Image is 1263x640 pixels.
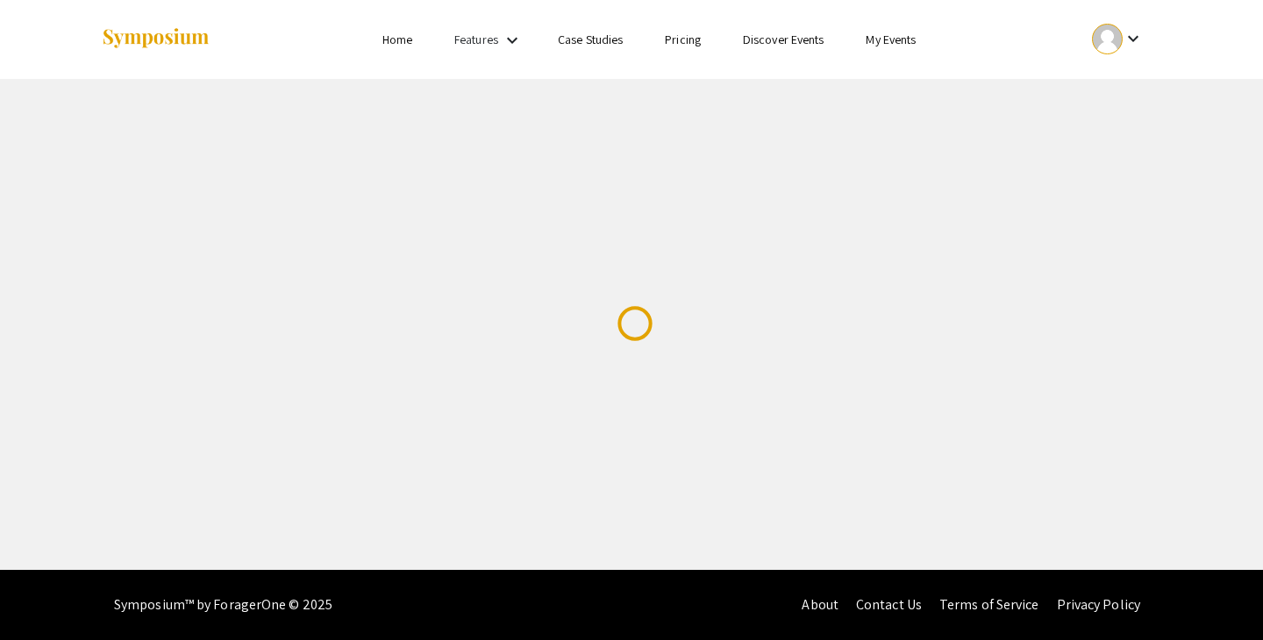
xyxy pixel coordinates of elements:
[856,595,922,614] a: Contact Us
[1074,19,1162,59] button: Expand account dropdown
[502,30,523,51] mat-icon: Expand Features list
[1057,595,1140,614] a: Privacy Policy
[939,595,1039,614] a: Terms of Service
[558,32,623,47] a: Case Studies
[743,32,824,47] a: Discover Events
[114,570,332,640] div: Symposium™ by ForagerOne © 2025
[382,32,412,47] a: Home
[665,32,701,47] a: Pricing
[1123,28,1144,49] mat-icon: Expand account dropdown
[866,32,916,47] a: My Events
[101,27,210,51] img: Symposium by ForagerOne
[454,32,498,47] a: Features
[802,595,838,614] a: About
